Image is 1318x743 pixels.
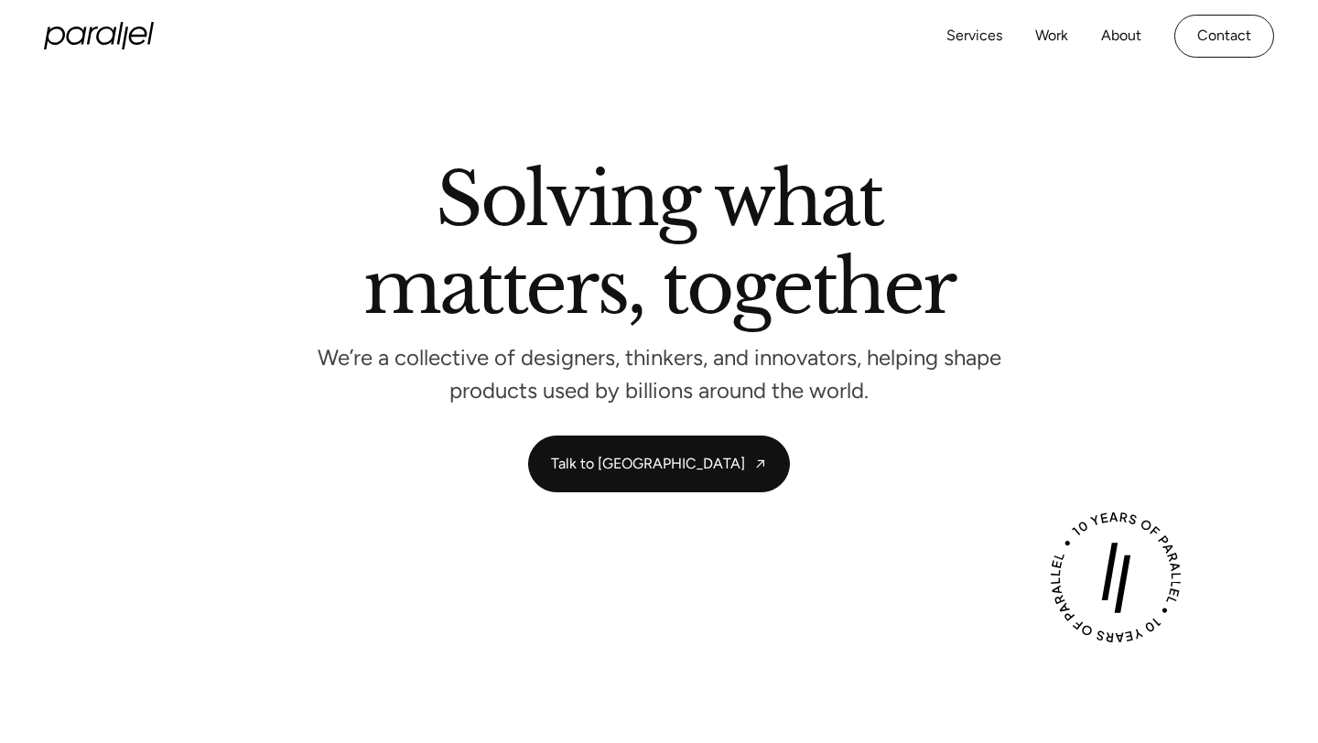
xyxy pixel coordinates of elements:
[316,350,1002,399] p: We’re a collective of designers, thinkers, and innovators, helping shape products used by billion...
[363,164,955,331] h2: Solving what matters, together
[44,22,154,49] a: home
[1174,15,1274,58] a: Contact
[946,23,1002,49] a: Services
[1101,23,1141,49] a: About
[1035,23,1068,49] a: Work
